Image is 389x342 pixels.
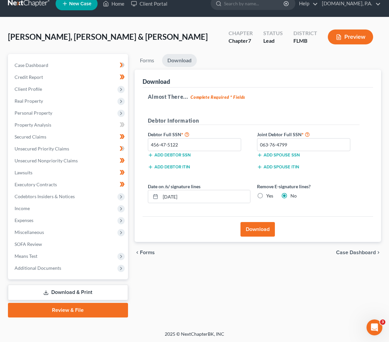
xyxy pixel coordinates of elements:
span: Client Profile [15,86,42,92]
span: Lawsuits [15,170,32,175]
span: Forms [140,250,155,255]
span: 3 [380,319,385,325]
button: Download [240,222,275,237]
label: No [290,193,297,199]
div: District [293,29,317,37]
span: Credit Report [15,74,43,80]
span: Real Property [15,98,43,104]
span: Miscellaneous [15,229,44,235]
div: Download [143,78,170,85]
button: Preview [328,29,373,44]
a: Review & File [8,303,128,317]
span: Income [15,205,30,211]
span: 7 [248,37,251,44]
button: Add debtor ITIN [148,164,190,170]
a: Credit Report [9,71,128,83]
div: FLMB [293,37,317,45]
a: Download [162,54,197,67]
i: chevron_right [376,250,381,255]
span: Expenses [15,217,33,223]
a: Case Dashboard chevron_right [336,250,381,255]
a: Forms [135,54,159,67]
span: Additional Documents [15,265,61,271]
span: Property Analysis [15,122,51,128]
input: XXX-XX-XXXX [257,138,351,151]
div: Chapter [229,37,253,45]
h5: Debtor Information [148,117,360,125]
label: Debtor Full SSN [145,130,254,138]
input: MM/DD/YYYY [160,190,250,203]
span: SOFA Review [15,241,42,247]
label: Remove E-signature lines? [257,183,360,190]
label: Joint Debtor Full SSN [254,130,363,138]
a: Unsecured Nonpriority Claims [9,155,128,167]
label: Yes [266,193,273,199]
a: Download & Print [8,285,128,300]
span: [PERSON_NAME], [PERSON_NAME] & [PERSON_NAME] [8,32,208,41]
div: Chapter [229,29,253,37]
div: Lead [263,37,283,45]
h5: Almost There... [148,93,368,101]
a: Unsecured Priority Claims [9,143,128,155]
iframe: Intercom live chat [367,319,382,335]
span: Executory Contracts [15,182,57,187]
label: Date on /s/ signature lines [148,183,200,190]
span: Case Dashboard [336,250,376,255]
span: Personal Property [15,110,52,116]
span: Codebtors Insiders & Notices [15,194,75,199]
button: Add spouse SSN [257,152,300,158]
span: Unsecured Nonpriority Claims [15,158,78,163]
span: Means Test [15,253,37,259]
button: chevron_left Forms [135,250,164,255]
a: Executory Contracts [9,179,128,191]
span: Unsecured Priority Claims [15,146,69,151]
a: Property Analysis [9,119,128,131]
span: Case Dashboard [15,62,48,68]
button: Add spouse ITIN [257,164,299,170]
strong: Complete Required * Fields [191,94,245,100]
span: Secured Claims [15,134,46,140]
i: chevron_left [135,250,140,255]
span: New Case [69,1,91,6]
div: Status [263,29,283,37]
button: Add debtor SSN [148,152,191,158]
a: SOFA Review [9,238,128,250]
a: Secured Claims [9,131,128,143]
input: XXX-XX-XXXX [148,138,241,151]
a: Lawsuits [9,167,128,179]
a: Case Dashboard [9,59,128,71]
